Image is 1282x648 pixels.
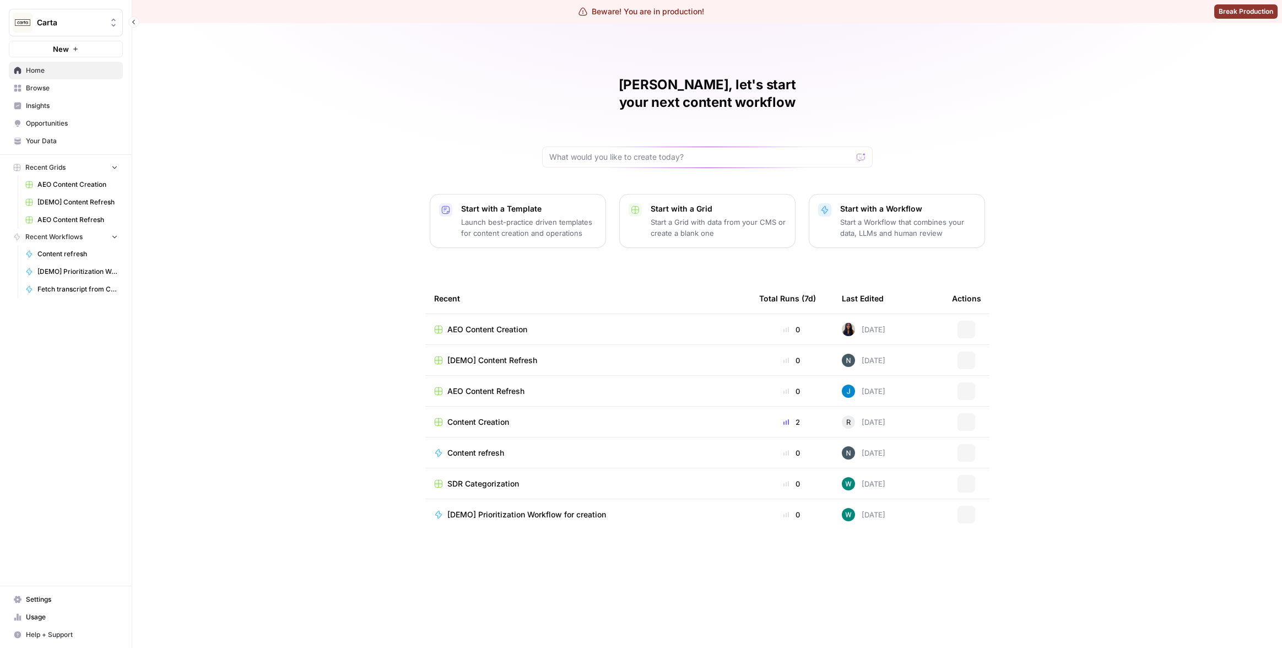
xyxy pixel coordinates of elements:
[37,197,118,207] span: [DEMO] Content Refresh
[53,44,69,55] span: New
[1219,7,1273,17] span: Break Production
[447,417,509,428] span: Content Creation
[952,283,981,314] div: Actions
[842,283,884,314] div: Last Edited
[759,386,824,397] div: 0
[9,115,123,132] a: Opportunities
[447,355,537,366] span: [DEMO] Content Refresh
[37,215,118,225] span: AEO Content Refresh
[20,176,123,193] a: AEO Content Creation
[842,508,885,521] div: [DATE]
[9,79,123,97] a: Browse
[549,152,852,163] input: What would you like to create today?
[26,66,118,75] span: Home
[447,478,519,489] span: SDR Categorization
[25,163,66,172] span: Recent Grids
[759,355,824,366] div: 0
[842,446,855,460] img: mfx9qxiwvwbk9y2m949wqpoopau8
[578,6,704,17] div: Beware! You are in production!
[461,217,597,239] p: Launch best-practice driven templates for content creation and operations
[842,354,885,367] div: [DATE]
[26,101,118,111] span: Insights
[26,612,118,622] span: Usage
[9,159,123,176] button: Recent Grids
[619,194,796,248] button: Start with a GridStart a Grid with data from your CMS or create a blank one
[842,385,855,398] img: z620ml7ie90s7uun3xptce9f0frp
[20,280,123,298] a: Fetch transcript from Chorus
[434,447,742,458] a: Content refresh
[434,355,742,366] a: [DEMO] Content Refresh
[840,203,976,214] p: Start with a Workflow
[846,417,851,428] span: R
[37,17,104,28] span: Carta
[37,267,118,277] span: [DEMO] Prioritization Workflow for creation
[461,203,597,214] p: Start with a Template
[37,180,118,190] span: AEO Content Creation
[447,386,524,397] span: AEO Content Refresh
[26,136,118,146] span: Your Data
[840,217,976,239] p: Start a Workflow that combines your data, LLMs and human review
[9,591,123,608] a: Settings
[434,283,742,314] div: Recent
[447,509,606,520] span: [DEMO] Prioritization Workflow for creation
[542,76,873,111] h1: [PERSON_NAME], let's start your next content workflow
[842,477,885,490] div: [DATE]
[759,324,824,335] div: 0
[759,417,824,428] div: 2
[809,194,985,248] button: Start with a WorkflowStart a Workflow that combines your data, LLMs and human review
[759,478,824,489] div: 0
[26,83,118,93] span: Browse
[842,385,885,398] div: [DATE]
[20,263,123,280] a: [DEMO] Prioritization Workflow for creation
[842,415,885,429] div: [DATE]
[759,509,824,520] div: 0
[9,41,123,57] button: New
[842,323,855,336] img: rox323kbkgutb4wcij4krxobkpon
[26,630,118,640] span: Help + Support
[434,478,742,489] a: SDR Categorization
[9,9,123,36] button: Workspace: Carta
[1214,4,1278,19] button: Break Production
[9,97,123,115] a: Insights
[9,608,123,626] a: Usage
[20,193,123,211] a: [DEMO] Content Refresh
[9,132,123,150] a: Your Data
[842,477,855,490] img: vaiar9hhcrg879pubqop5lsxqhgw
[13,13,33,33] img: Carta Logo
[842,446,885,460] div: [DATE]
[26,595,118,604] span: Settings
[434,386,742,397] a: AEO Content Refresh
[430,194,606,248] button: Start with a TemplateLaunch best-practice driven templates for content creation and operations
[651,217,786,239] p: Start a Grid with data from your CMS or create a blank one
[25,232,83,242] span: Recent Workflows
[20,211,123,229] a: AEO Content Refresh
[37,249,118,259] span: Content refresh
[759,447,824,458] div: 0
[37,284,118,294] span: Fetch transcript from Chorus
[434,324,742,335] a: AEO Content Creation
[842,323,885,336] div: [DATE]
[9,62,123,79] a: Home
[759,283,816,314] div: Total Runs (7d)
[447,447,504,458] span: Content refresh
[447,324,527,335] span: AEO Content Creation
[434,509,742,520] a: [DEMO] Prioritization Workflow for creation
[9,229,123,245] button: Recent Workflows
[842,354,855,367] img: mfx9qxiwvwbk9y2m949wqpoopau8
[9,626,123,644] button: Help + Support
[434,417,742,428] a: Content Creation
[20,245,123,263] a: Content refresh
[842,508,855,521] img: vaiar9hhcrg879pubqop5lsxqhgw
[26,118,118,128] span: Opportunities
[651,203,786,214] p: Start with a Grid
